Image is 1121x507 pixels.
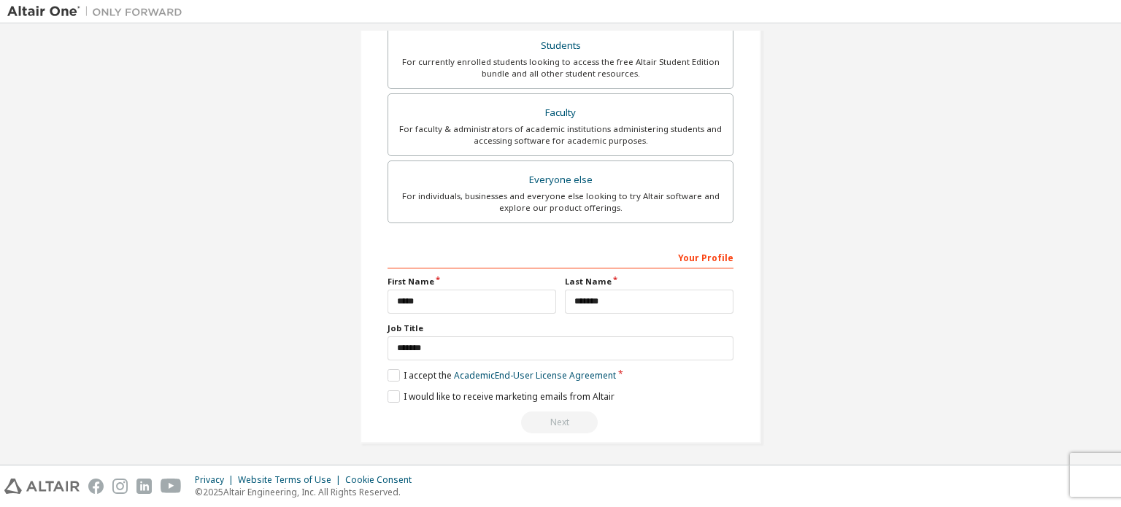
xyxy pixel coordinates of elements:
[388,245,733,268] div: Your Profile
[397,190,724,214] div: For individuals, businesses and everyone else looking to try Altair software and explore our prod...
[238,474,345,486] div: Website Terms of Use
[565,276,733,287] label: Last Name
[136,479,152,494] img: linkedin.svg
[388,322,733,334] label: Job Title
[388,390,615,403] label: I would like to receive marketing emails from Altair
[7,4,190,19] img: Altair One
[112,479,128,494] img: instagram.svg
[4,479,80,494] img: altair_logo.svg
[397,103,724,123] div: Faculty
[388,276,556,287] label: First Name
[388,411,733,433] div: Provide a valid email to continue
[88,479,104,494] img: facebook.svg
[397,56,724,80] div: For currently enrolled students looking to access the free Altair Student Edition bundle and all ...
[388,369,616,382] label: I accept the
[397,36,724,56] div: Students
[397,170,724,190] div: Everyone else
[195,474,238,486] div: Privacy
[195,486,420,498] p: © 2025 Altair Engineering, Inc. All Rights Reserved.
[345,474,420,486] div: Cookie Consent
[161,479,182,494] img: youtube.svg
[397,123,724,147] div: For faculty & administrators of academic institutions administering students and accessing softwa...
[454,369,616,382] a: Academic End-User License Agreement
